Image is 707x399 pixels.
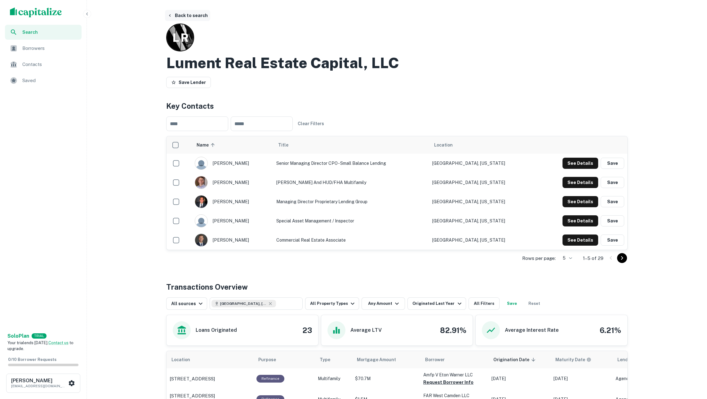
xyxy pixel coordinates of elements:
[676,349,707,379] iframe: Chat Widget
[166,281,248,292] h4: Transactions Overview
[166,100,628,112] h4: Key Contacts
[7,340,73,351] span: Your trial ends [DATE]. to upgrade.
[170,375,250,383] a: [STREET_ADDRESS]
[440,325,466,336] h4: 82.91%
[429,211,536,230] td: [GEOGRAPHIC_DATA], [US_STATE]
[555,356,599,363] span: Maturity dates displayed may be estimated. Please contact the lender for the most accurate maturi...
[32,333,47,339] div: TRIAL
[273,230,429,250] td: Commercial Real Estate Associate
[170,375,215,383] p: [STREET_ADDRESS]
[357,356,404,363] span: Mortgage Amount
[550,351,612,368] th: Maturity dates displayed may be estimated. Please contact the lender for the most accurate maturi...
[493,356,537,363] span: Origination Date
[6,374,80,393] button: [PERSON_NAME][EMAIL_ADDRESS][DOMAIN_NAME]
[612,351,668,368] th: Lender Type
[423,371,485,378] p: Amfp V Eton Warner LLC
[5,41,82,56] a: Borrowers
[195,157,270,170] div: [PERSON_NAME]
[601,235,624,246] button: Save
[434,141,453,149] span: Location
[5,25,82,40] a: Search
[315,351,352,368] th: Type
[318,375,349,382] p: Multifamily
[258,356,284,363] span: Purpose
[302,325,312,336] h4: 23
[524,297,544,310] button: Reset
[429,154,536,173] td: [GEOGRAPHIC_DATA], [US_STATE]
[601,177,624,188] button: Save
[601,196,624,207] button: Save
[562,215,598,226] button: See Details
[502,297,522,310] button: Save your search to get updates of matches that match your search criteria.
[362,297,405,310] button: Any Amount
[195,214,270,227] div: [PERSON_NAME]
[273,192,429,211] td: Managing Director Proprietary Lending Group
[165,10,210,21] button: Back to search
[562,177,598,188] button: See Details
[429,173,536,192] td: [GEOGRAPHIC_DATA], [US_STATE]
[197,141,217,149] span: Name
[5,57,82,72] a: Contacts
[429,192,536,211] td: [GEOGRAPHIC_DATA], [US_STATE]
[407,297,466,310] button: Originated Last Year
[412,300,463,307] div: Originated Last Year
[253,351,315,368] th: Purpose
[8,357,56,362] span: 0 / 10 Borrower Requests
[273,136,429,154] th: Title
[355,375,417,382] p: $70.7M
[11,383,67,389] p: [EMAIL_ADDRESS][DOMAIN_NAME]
[469,297,500,310] button: All Filters
[616,375,665,382] p: Agency
[195,234,270,247] div: [PERSON_NAME]
[172,29,188,46] p: L R
[273,211,429,230] td: Special Asset Management / Inspector
[22,29,78,36] span: Search
[7,333,29,339] strong: Solo Plan
[7,332,29,340] a: SoloPlan
[617,356,644,363] span: Lender Type
[167,136,627,250] div: scrollable content
[195,234,207,246] img: 1687975154338
[491,375,547,382] p: [DATE]
[295,118,327,129] button: Clear Filters
[350,327,382,334] h6: Average LTV
[555,356,591,363] div: Maturity dates displayed may be estimated. Please contact the lender for the most accurate maturi...
[425,356,445,363] span: Borrower
[420,351,488,368] th: Borrower
[196,327,237,334] h6: Loans Originated
[220,301,267,306] span: [GEOGRAPHIC_DATA], [GEOGRAPHIC_DATA], [GEOGRAPHIC_DATA]
[273,154,429,173] td: Senior Managing Director CPO - Small Balance Lending
[562,158,598,169] button: See Details
[166,297,207,310] button: All sources
[22,61,78,68] span: Contacts
[554,375,609,382] p: [DATE]
[5,73,82,88] a: Saved
[171,300,204,307] div: All sources
[195,176,207,189] img: 1640904593684
[305,297,359,310] button: All Property Types
[195,215,207,227] img: 9c8pery4andzj6ohjkjp54ma2
[22,77,78,84] span: Saved
[195,195,270,208] div: [PERSON_NAME]
[505,327,559,334] h6: Average Interest Rate
[522,255,556,262] p: Rows per page:
[352,351,420,368] th: Mortgage Amount
[423,392,485,399] p: FAR West Camden LLC
[278,141,296,149] span: Title
[600,325,621,336] h4: 6.21%
[617,253,627,263] button: Go to next page
[48,340,69,345] a: Contact us
[256,375,284,383] div: This loan purpose was for refinancing
[488,351,550,368] th: Origination Date
[22,45,78,52] span: Borrowers
[166,54,399,72] h2: Lument Real Estate Capital, LLC
[273,173,429,192] td: [PERSON_NAME] and HUD/FHA Multifamily
[601,158,624,169] button: Save
[11,378,67,383] h6: [PERSON_NAME]
[555,356,585,363] h6: Maturity Date
[429,136,536,154] th: Location
[171,356,198,363] span: Location
[423,379,474,386] button: Request Borrower Info
[320,356,338,363] span: Type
